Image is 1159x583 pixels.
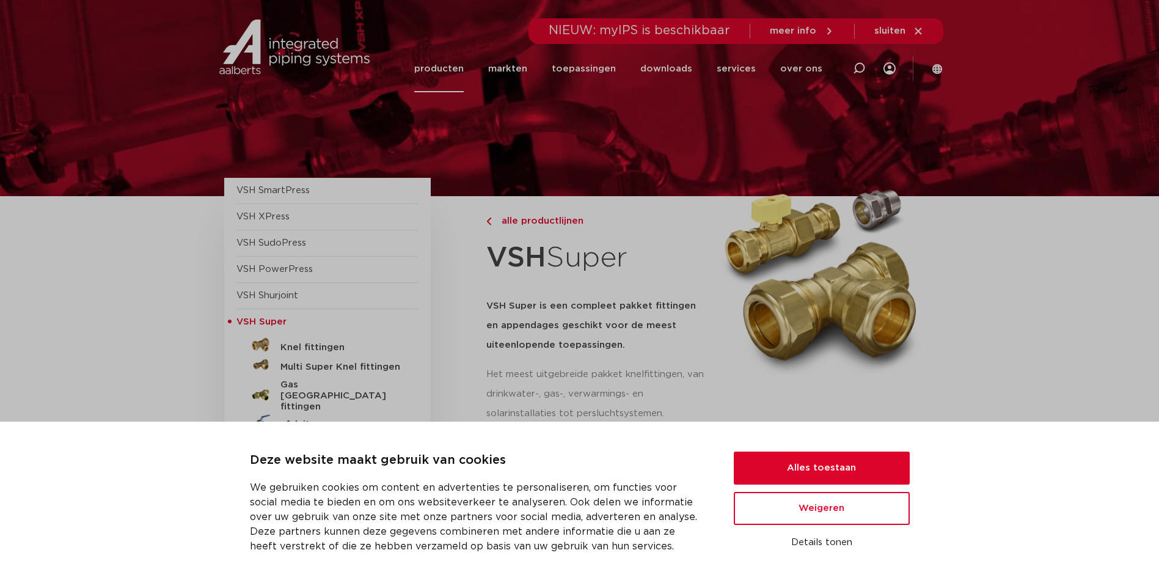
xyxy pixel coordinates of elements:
[486,235,707,282] h1: Super
[734,452,910,485] button: Alles toestaan
[734,492,910,525] button: Weigeren
[640,45,692,92] a: downloads
[486,214,707,229] a: alle productlijnen
[770,26,816,35] span: meer info
[236,291,298,300] a: VSH Shurjoint
[250,480,704,554] p: We gebruiken cookies om content en advertenties te personaliseren, om functies voor social media ...
[236,355,419,375] a: Multi Super Knel fittingen
[780,45,822,92] a: over ons
[250,451,704,471] p: Deze website maakt gebruik van cookies
[414,45,464,92] a: producten
[236,375,419,413] a: Gas [GEOGRAPHIC_DATA] fittingen
[236,238,306,248] a: VSH SudoPress
[488,45,527,92] a: markten
[280,380,401,413] h5: Gas [GEOGRAPHIC_DATA] fittingen
[236,317,287,326] span: VSH Super
[486,218,491,226] img: chevron-right.svg
[549,24,730,37] span: NIEUW: myIPS is beschikbaar
[414,45,822,92] nav: Menu
[280,342,401,353] h5: Knel fittingen
[280,362,401,373] h5: Multi Super Knel fittingen
[486,296,707,355] h5: VSH Super is een compleet pakket fittingen en appendages geschikt voor de meest uiteenlopende toe...
[552,45,616,92] a: toepassingen
[770,26,835,37] a: meer info
[874,26,924,37] a: sluiten
[486,244,546,272] strong: VSH
[236,265,313,274] a: VSH PowerPress
[280,419,401,430] h5: afsluiters
[236,335,419,355] a: Knel fittingen
[717,45,756,92] a: services
[734,532,910,553] button: Details tonen
[874,26,905,35] span: sluiten
[486,365,707,424] p: Het meest uitgebreide pakket knelfittingen, van drinkwater-, gas-, verwarmings- en solarinstallat...
[236,212,290,221] a: VSH XPress
[236,413,419,432] a: afsluiters
[494,216,583,226] span: alle productlijnen
[236,186,310,195] a: VSH SmartPress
